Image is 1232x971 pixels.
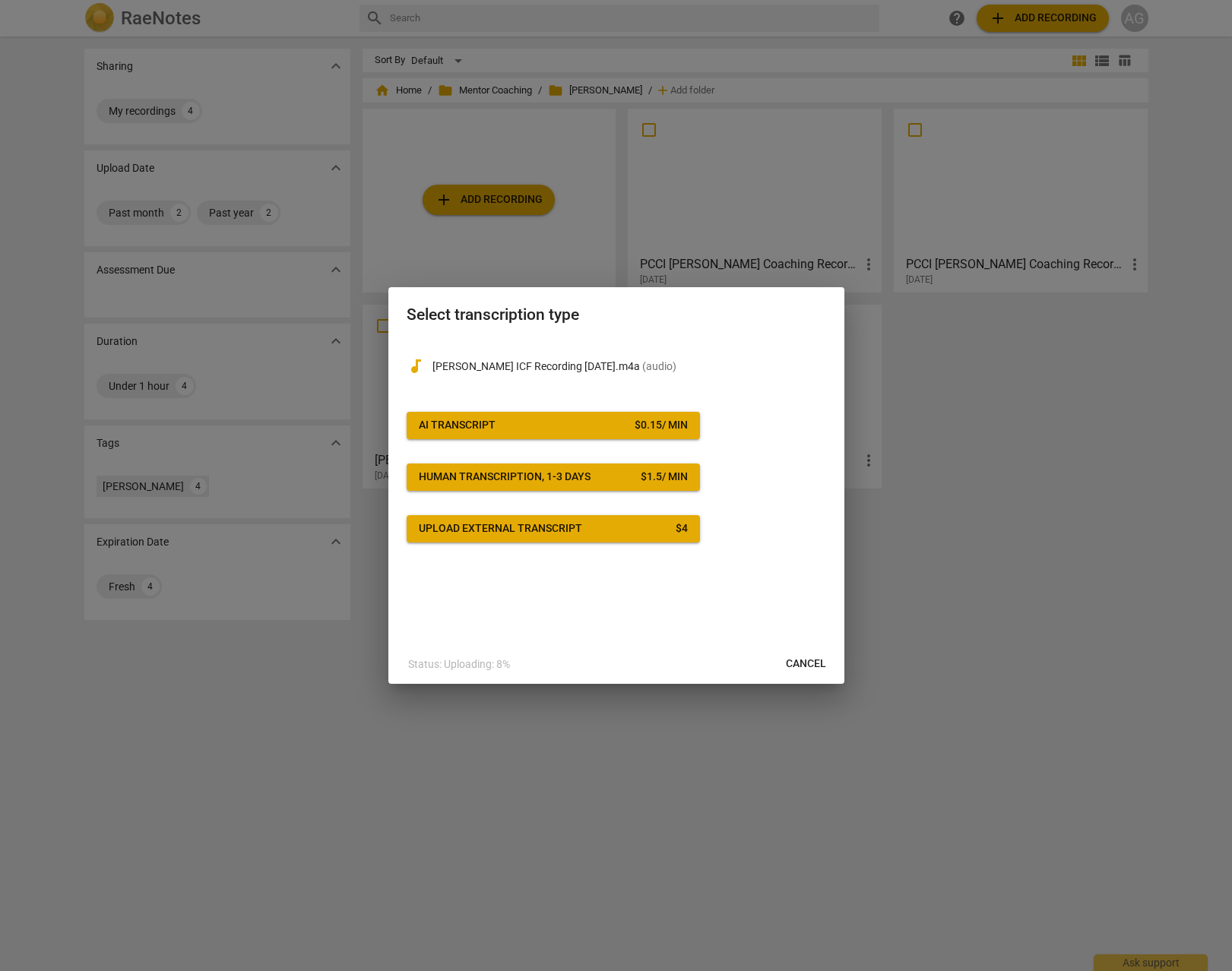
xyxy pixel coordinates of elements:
div: AI Transcript [419,418,496,433]
span: Cancel [786,656,826,672]
button: Cancel [774,650,838,678]
div: $ 1.5 / min [641,470,688,485]
span: audiotrack [407,357,425,375]
p: Karen Altizer ICF Recording August 11.m4a(audio) [432,359,826,375]
p: Status: Uploading: 8% [408,656,510,672]
div: $ 4 [676,521,688,536]
span: ( audio ) [642,360,676,372]
div: Human transcription, 1-3 days [419,470,591,485]
div: Upload external transcript [419,521,582,536]
button: Upload external transcript$4 [407,515,700,542]
button: AI Transcript$0.15/ min [407,412,700,439]
button: Human transcription, 1-3 days$1.5/ min [407,463,700,491]
div: $ 0.15 / min [635,418,688,433]
h2: Select transcription type [407,305,826,324]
